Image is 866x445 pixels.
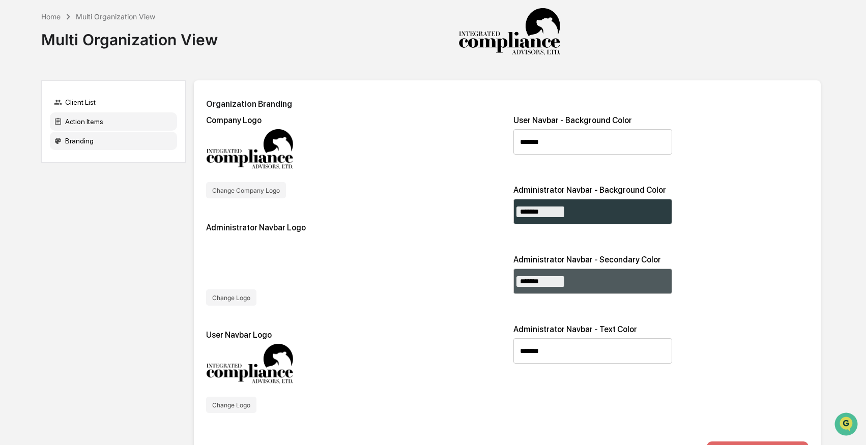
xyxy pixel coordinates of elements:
img: User Logo [206,344,293,384]
span: Attestations [84,128,126,138]
div: Branding [50,132,177,150]
button: Change Logo [206,397,256,413]
div: Company Logo [206,115,501,125]
div: Multi Organization View [41,22,218,49]
div: Action Items [50,112,177,131]
span: Data Lookup [20,147,64,158]
button: Change Logo [206,289,256,306]
div: Administrator Navbar - Text Color [513,324,809,334]
div: 🖐️ [10,129,18,137]
div: 🗄️ [74,129,82,137]
a: 🗄️Attestations [70,124,130,142]
img: Organization Logo [206,129,293,170]
img: 1746055101610-c473b297-6a78-478c-a979-82029cc54cd1 [10,78,28,96]
div: Administrator Navbar Logo [206,223,501,232]
div: User Navbar - Background Color [513,115,809,125]
div: Administrator Navbar - Secondary Color [513,255,809,264]
div: 🔎 [10,149,18,157]
span: Pylon [101,172,123,180]
div: We're available if you need us! [35,88,129,96]
a: 🖐️Preclearance [6,124,70,142]
iframe: Open customer support [833,411,861,439]
div: User Navbar Logo [206,330,501,340]
button: Change Company Logo [206,182,286,198]
img: Integrated Compliance Advisors [458,8,560,56]
div: Home [41,12,61,21]
h2: Organization Branding [206,99,809,109]
a: 🔎Data Lookup [6,143,68,162]
div: Administrator Navbar - Background Color [513,185,809,195]
button: Start new chat [173,81,185,93]
div: Multi Organization View [76,12,155,21]
p: How can we help? [10,21,185,38]
div: Client List [50,93,177,111]
a: Powered byPylon [72,172,123,180]
span: Preclearance [20,128,66,138]
div: Start new chat [35,78,167,88]
img: Admin Logo [206,236,256,277]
